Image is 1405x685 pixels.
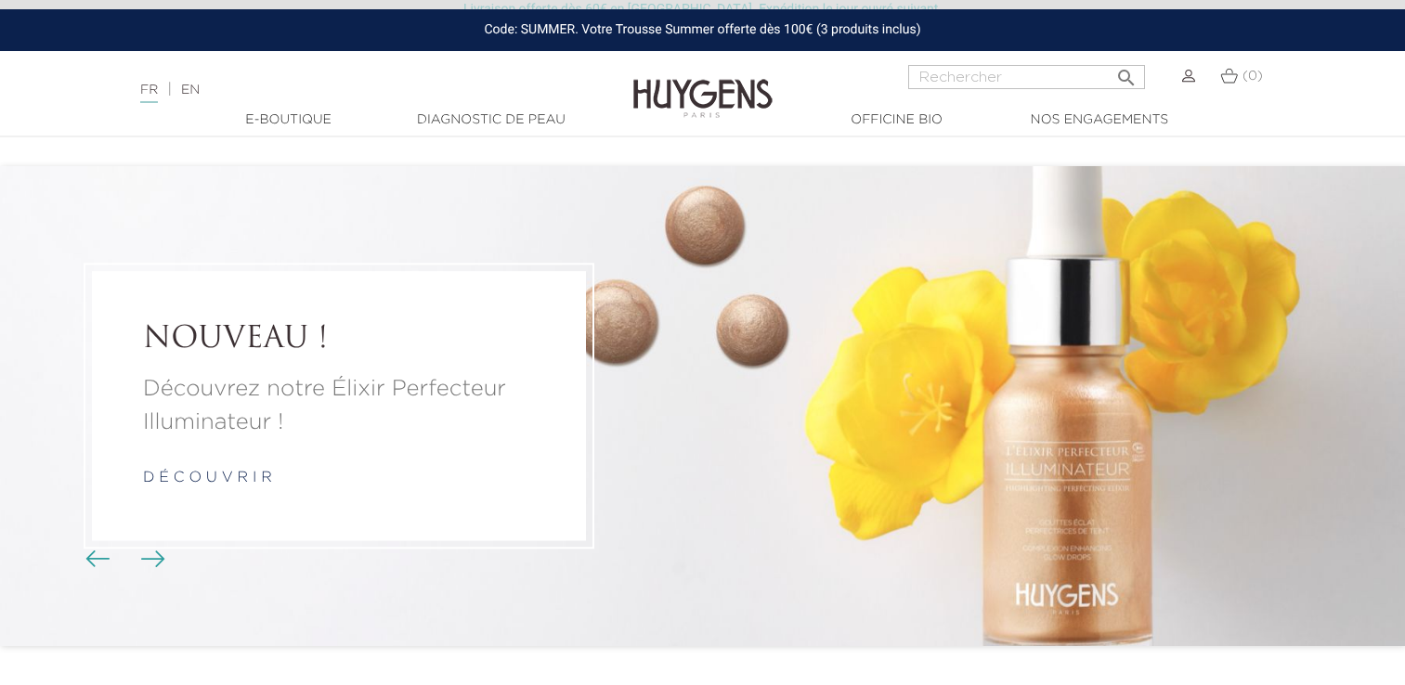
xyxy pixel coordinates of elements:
button:  [1110,59,1143,84]
a: Nos engagements [1007,110,1192,130]
a: EN [181,84,200,97]
i:  [1115,61,1138,84]
img: Huygens [633,49,773,121]
a: FR [140,84,158,103]
a: Découvrez notre Élixir Perfecteur Illuminateur ! [143,372,535,439]
a: NOUVEAU ! [143,323,535,358]
a: Officine Bio [804,110,990,130]
a: d é c o u v r i r [143,471,272,485]
a: Diagnostic de peau [398,110,584,130]
span: (0) [1242,70,1263,83]
input: Rechercher [908,65,1145,89]
div: | [131,79,571,101]
div: Boutons du carrousel [93,546,153,574]
a: E-Boutique [196,110,382,130]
